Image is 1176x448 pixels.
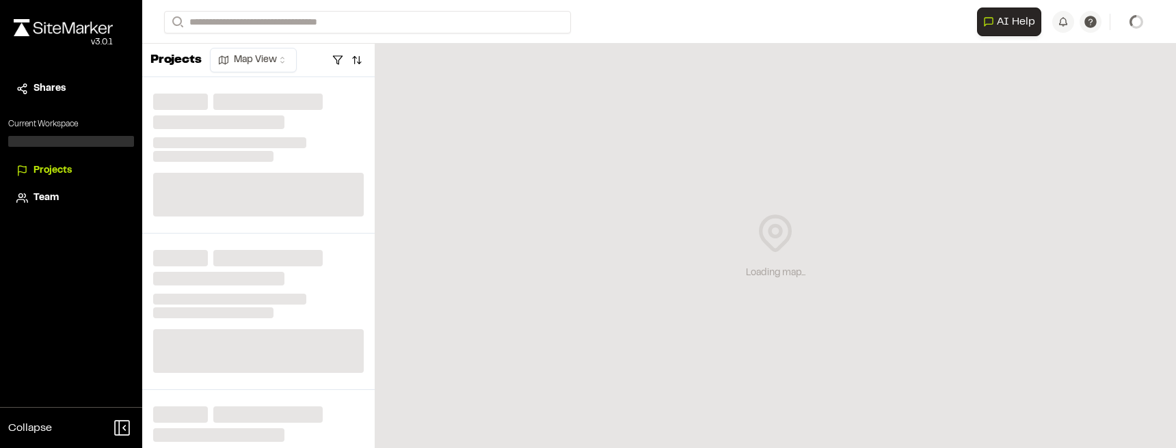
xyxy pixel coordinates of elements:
span: Collapse [8,420,52,436]
a: Team [16,191,126,206]
span: Team [34,191,59,206]
p: Current Workspace [8,118,134,130]
div: Oh geez...please don't... [14,36,113,48]
img: rebrand.png [14,19,113,36]
span: Shares [34,81,66,96]
div: Open AI Assistant [977,8,1047,36]
div: Loading map... [746,266,805,281]
span: AI Help [997,14,1035,30]
a: Shares [16,81,126,96]
button: Search [164,11,189,33]
p: Projects [150,51,202,70]
span: Projects [34,163,72,178]
a: Projects [16,163,126,178]
button: Open AI Assistant [977,8,1041,36]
